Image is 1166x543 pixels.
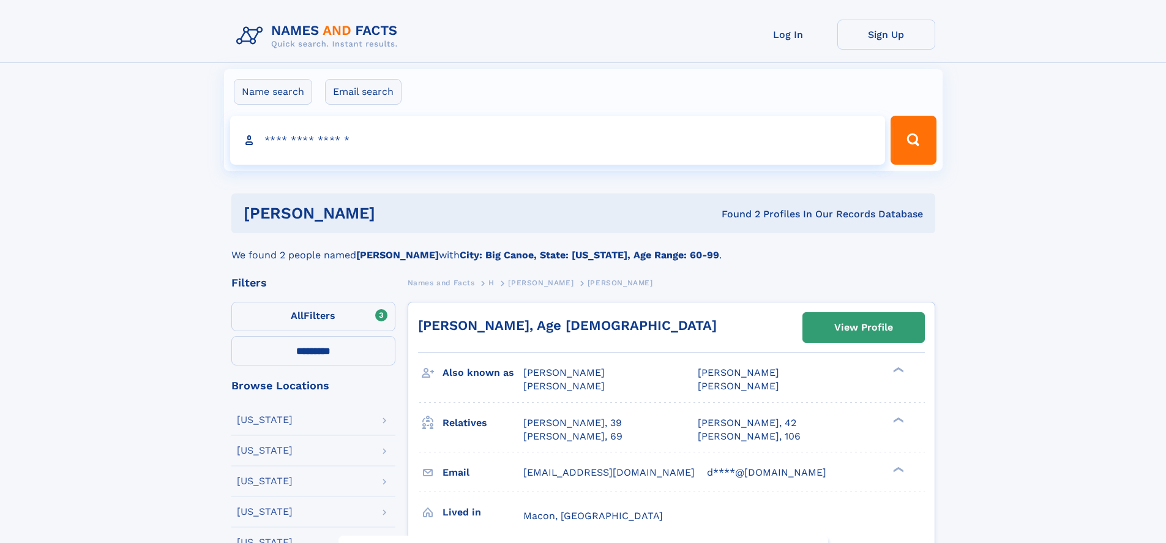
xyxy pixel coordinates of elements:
div: View Profile [834,313,893,342]
div: Found 2 Profiles In Our Records Database [548,208,923,221]
span: [PERSON_NAME] [523,380,605,392]
a: Names and Facts [408,275,475,290]
div: ❯ [890,465,905,473]
a: [PERSON_NAME], 39 [523,416,622,430]
h3: Email [443,462,523,483]
label: Email search [325,79,402,105]
b: [PERSON_NAME] [356,249,439,261]
a: Sign Up [837,20,935,50]
div: Browse Locations [231,380,395,391]
div: [US_STATE] [237,415,293,425]
h3: Lived in [443,502,523,523]
span: [PERSON_NAME] [588,279,653,287]
a: [PERSON_NAME], 106 [698,430,801,443]
a: H [488,275,495,290]
a: View Profile [803,313,924,342]
div: Filters [231,277,395,288]
label: Name search [234,79,312,105]
span: [PERSON_NAME] [698,380,779,392]
a: [PERSON_NAME] [508,275,574,290]
span: Macon, [GEOGRAPHIC_DATA] [523,510,663,522]
input: search input [230,116,886,165]
button: Search Button [891,116,936,165]
img: Logo Names and Facts [231,20,408,53]
span: H [488,279,495,287]
b: City: Big Canoe, State: [US_STATE], Age Range: 60-99 [460,249,719,261]
a: [PERSON_NAME], 42 [698,416,796,430]
span: [EMAIL_ADDRESS][DOMAIN_NAME] [523,466,695,478]
div: [US_STATE] [237,476,293,486]
h3: Also known as [443,362,523,383]
div: [US_STATE] [237,446,293,455]
label: Filters [231,302,395,331]
h1: [PERSON_NAME] [244,206,548,221]
span: [PERSON_NAME] [698,367,779,378]
div: ❯ [890,416,905,424]
div: ❯ [890,366,905,374]
span: [PERSON_NAME] [523,367,605,378]
div: [US_STATE] [237,507,293,517]
a: [PERSON_NAME], Age [DEMOGRAPHIC_DATA] [418,318,717,333]
span: All [291,310,304,321]
div: We found 2 people named with . [231,233,935,263]
a: Log In [739,20,837,50]
a: [PERSON_NAME], 69 [523,430,622,443]
h3: Relatives [443,413,523,433]
span: [PERSON_NAME] [508,279,574,287]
